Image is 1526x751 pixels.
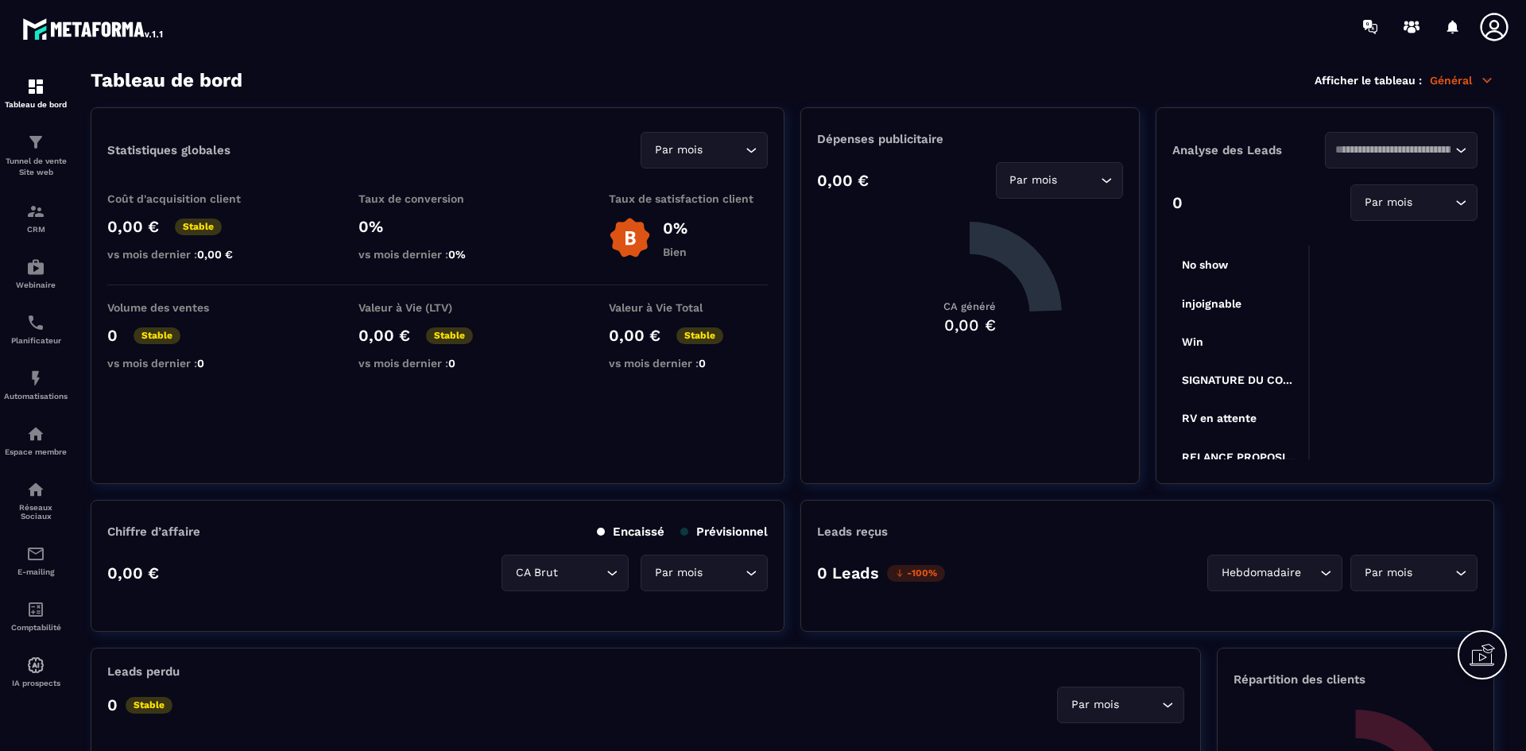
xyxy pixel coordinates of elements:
p: -100% [887,565,945,582]
input: Search for option [706,564,742,582]
span: Par mois [1067,696,1122,714]
img: automations [26,656,45,675]
a: formationformationTunnel de vente Site web [4,121,68,190]
div: Search for option [502,555,629,591]
p: 0% [663,219,687,238]
a: formationformationCRM [4,190,68,246]
p: Stable [175,219,222,235]
span: Par mois [1361,194,1416,211]
p: Réseaux Sociaux [4,503,68,521]
span: Par mois [1006,172,1061,189]
p: Chiffre d’affaire [107,525,200,539]
p: 0,00 € [358,326,410,345]
tspan: Win [1182,335,1203,348]
span: 0 [197,357,204,370]
p: 0 Leads [817,563,879,583]
a: schedulerschedulerPlanificateur [4,301,68,357]
img: social-network [26,480,45,499]
img: b-badge-o.b3b20ee6.svg [609,217,651,259]
p: 0,00 € [817,171,869,190]
span: Par mois [1361,564,1416,582]
div: Search for option [1325,132,1478,168]
p: Tunnel de vente Site web [4,156,68,178]
tspan: SIGNATURE DU CO... [1182,374,1292,386]
p: vs mois dernier : [358,248,517,261]
p: 0 [107,326,118,345]
span: 0 [699,357,706,370]
tspan: injoignable [1182,297,1241,311]
p: Bien [663,246,687,258]
div: Search for option [996,162,1123,199]
div: Search for option [1057,687,1184,723]
img: automations [26,369,45,388]
p: vs mois dernier : [609,357,768,370]
p: CRM [4,225,68,234]
tspan: RV en attente [1182,412,1257,424]
div: Search for option [641,132,768,168]
p: Statistiques globales [107,143,230,157]
a: automationsautomationsWebinaire [4,246,68,301]
a: automationsautomationsEspace membre [4,412,68,468]
img: automations [26,424,45,443]
input: Search for option [1304,564,1316,582]
img: logo [22,14,165,43]
p: Tableau de bord [4,100,68,109]
tspan: No show [1182,258,1229,271]
p: Dépenses publicitaire [817,132,1122,146]
span: 0% [448,248,466,261]
img: formation [26,133,45,152]
input: Search for option [1335,141,1451,159]
a: accountantaccountantComptabilité [4,588,68,644]
p: Volume des ventes [107,301,266,314]
p: 0,00 € [609,326,660,345]
p: 0% [358,217,517,236]
img: accountant [26,600,45,619]
p: vs mois dernier : [107,248,266,261]
input: Search for option [1122,696,1158,714]
p: vs mois dernier : [358,357,517,370]
p: Répartition des clients [1234,672,1478,687]
h3: Tableau de bord [91,69,242,91]
img: automations [26,257,45,277]
img: email [26,544,45,563]
span: Par mois [651,141,706,159]
p: Encaissé [597,525,664,539]
p: Taux de conversion [358,192,517,205]
p: Leads perdu [107,664,180,679]
img: scheduler [26,313,45,332]
a: automationsautomationsAutomatisations [4,357,68,412]
a: formationformationTableau de bord [4,65,68,121]
p: E-mailing [4,567,68,576]
p: Automatisations [4,392,68,401]
span: Hebdomadaire [1218,564,1304,582]
p: Leads reçus [817,525,888,539]
input: Search for option [561,564,602,582]
p: Général [1430,73,1494,87]
img: formation [26,77,45,96]
div: Search for option [1350,184,1478,221]
span: 0,00 € [197,248,233,261]
p: Espace membre [4,447,68,456]
p: Analyse des Leads [1172,143,1325,157]
a: emailemailE-mailing [4,532,68,588]
span: Par mois [651,564,706,582]
p: 0 [107,695,118,714]
a: social-networksocial-networkRéseaux Sociaux [4,468,68,532]
p: 0,00 € [107,563,159,583]
p: Comptabilité [4,623,68,632]
p: IA prospects [4,679,68,687]
img: formation [26,202,45,221]
input: Search for option [706,141,742,159]
p: Taux de satisfaction client [609,192,768,205]
p: Stable [676,327,723,344]
p: 0,00 € [107,217,159,236]
p: vs mois dernier : [107,357,266,370]
input: Search for option [1416,564,1451,582]
p: 0 [1172,193,1183,212]
div: Search for option [641,555,768,591]
div: Search for option [1350,555,1478,591]
p: Webinaire [4,281,68,289]
p: Prévisionnel [680,525,768,539]
p: Stable [426,327,473,344]
p: Planificateur [4,336,68,345]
